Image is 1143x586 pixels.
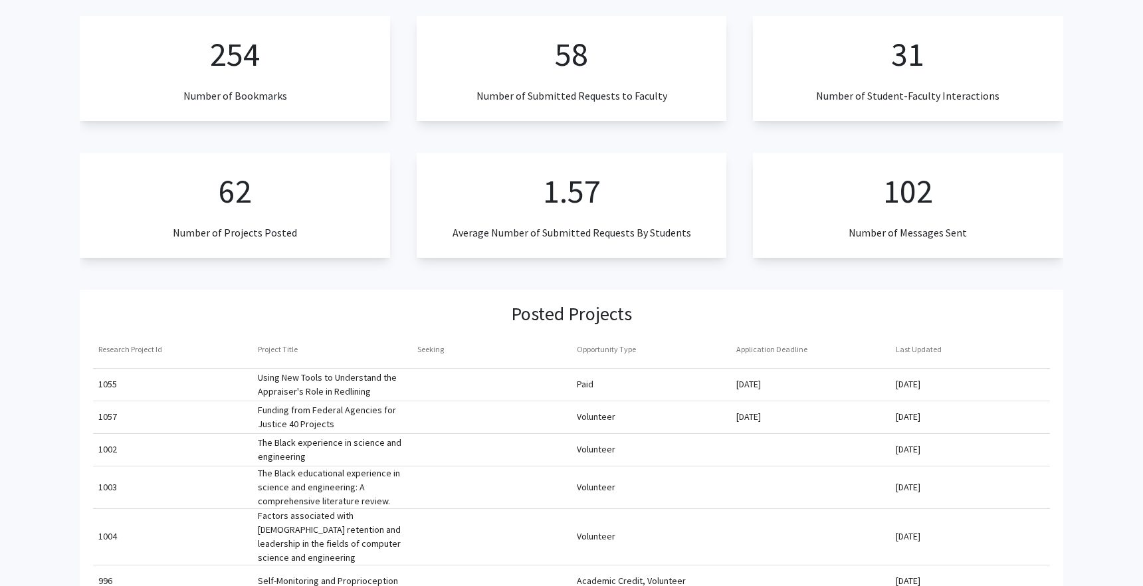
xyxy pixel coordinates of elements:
[753,16,1063,121] app-numeric-analytics: Number of Student-Faculty Interactions
[555,29,588,79] p: 58
[93,331,253,368] mat-header-cell: Research Project Id
[253,369,412,401] mat-cell: Using New Tools to Understand the Appraiser's Role in Redlining
[883,166,933,216] p: 102
[476,90,667,102] h3: Number of Submitted Requests to Faculty
[80,16,389,121] app-numeric-analytics: Number of Bookmarks
[890,331,1050,368] mat-header-cell: Last Updated
[890,434,1050,466] mat-cell: [DATE]
[183,90,287,102] h3: Number of Bookmarks
[571,369,731,401] mat-cell: Paid
[849,227,967,239] h3: Number of Messages Sent
[511,303,632,326] h3: Posted Projects
[219,166,252,216] p: 62
[80,153,389,258] app-numeric-analytics: Number of Projects Posted
[890,369,1050,401] mat-cell: [DATE]
[453,227,691,239] h3: Average Number of Submitted Requests By Students
[890,471,1050,503] mat-cell: [DATE]
[753,153,1063,258] app-numeric-analytics: Number of Messages Sent
[816,90,999,102] h3: Number of Student-Faculty Interactions
[571,434,731,466] mat-cell: Volunteer
[890,521,1050,553] mat-cell: [DATE]
[253,401,412,433] mat-cell: Funding from Federal Agencies for Justice 40 Projects
[93,434,253,466] mat-cell: 1002
[731,401,890,433] mat-cell: [DATE]
[571,331,731,368] mat-header-cell: Opportunity Type
[93,521,253,553] mat-cell: 1004
[253,434,412,466] mat-cell: The Black experience in science and engineering
[253,331,412,368] mat-header-cell: Project Title
[890,401,1050,433] mat-cell: [DATE]
[731,369,890,401] mat-cell: [DATE]
[210,29,260,79] p: 254
[571,521,731,553] mat-cell: Volunteer
[253,509,412,565] mat-cell: Factors associated with [DEMOGRAPHIC_DATA] retention and leadership in the fields of computer sci...
[543,166,601,216] p: 1.57
[10,526,56,576] iframe: Chat
[173,227,297,239] h3: Number of Projects Posted
[571,401,731,433] mat-cell: Volunteer
[891,29,924,79] p: 31
[412,331,571,368] mat-header-cell: Seeking
[417,16,726,121] app-numeric-analytics: Number of Submitted Requests to Faculty
[571,471,731,503] mat-cell: Volunteer
[253,466,412,508] mat-cell: The Black educational experience in science and engineering: A comprehensive literature review.
[93,369,253,401] mat-cell: 1055
[93,401,253,433] mat-cell: 1057
[731,331,890,368] mat-header-cell: Application Deadline
[93,471,253,503] mat-cell: 1003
